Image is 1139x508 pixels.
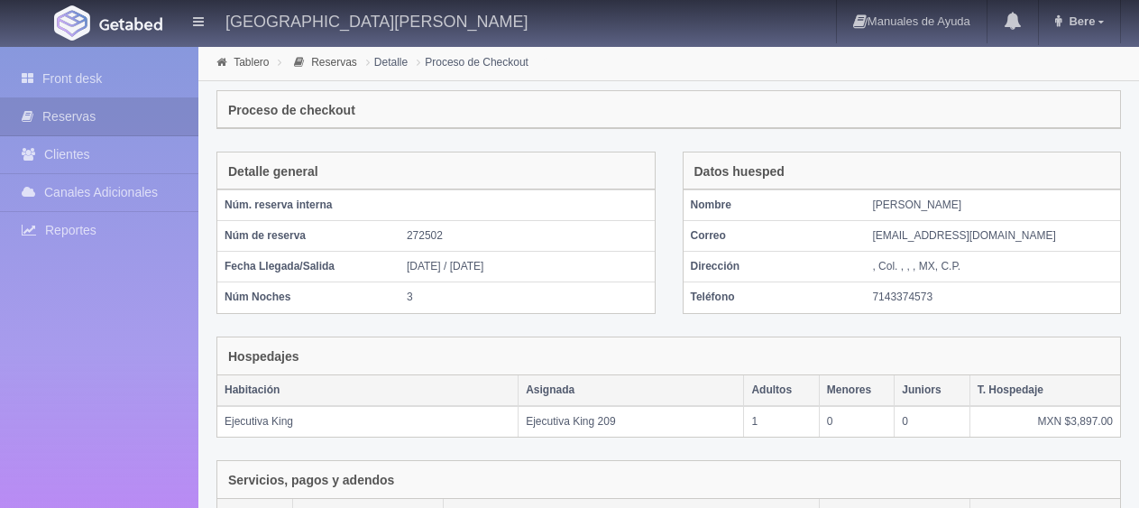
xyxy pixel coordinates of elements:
[969,406,1120,437] td: MXN $3,897.00
[234,56,269,69] a: Tablero
[217,221,400,252] th: Núm de reserva
[412,53,533,70] li: Proceso de Checkout
[744,375,819,406] th: Adultos
[895,375,969,406] th: Juniors
[217,406,519,437] td: Ejecutiva King
[819,375,894,406] th: Menores
[895,406,969,437] td: 0
[865,221,1120,252] td: [EMAIL_ADDRESS][DOMAIN_NAME]
[217,375,519,406] th: Habitación
[99,17,162,31] img: Getabed
[362,53,412,70] li: Detalle
[217,252,400,282] th: Fecha Llegada/Salida
[400,252,655,282] td: [DATE] / [DATE]
[217,282,400,313] th: Núm Noches
[225,9,528,32] h4: [GEOGRAPHIC_DATA][PERSON_NAME]
[865,252,1120,282] td: , Col. , , , MX, C.P.
[400,221,655,252] td: 272502
[819,406,894,437] td: 0
[228,350,299,364] h4: Hospedajes
[228,474,394,487] h4: Servicios, pagos y adendos
[400,282,655,313] td: 3
[519,375,744,406] th: Asignada
[311,56,357,69] a: Reservas
[684,252,866,282] th: Dirección
[684,282,866,313] th: Teléfono
[54,5,90,41] img: Getabed
[684,221,866,252] th: Correo
[694,165,785,179] h4: Datos huesped
[228,165,318,179] h4: Detalle general
[228,104,355,117] h4: Proceso de checkout
[969,375,1120,406] th: T. Hospedaje
[519,406,744,437] td: Ejecutiva King 209
[744,406,819,437] td: 1
[865,282,1120,313] td: 7143374573
[217,190,400,221] th: Núm. reserva interna
[684,190,866,221] th: Nombre
[1064,14,1095,28] span: Bere
[865,190,1120,221] td: [PERSON_NAME]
